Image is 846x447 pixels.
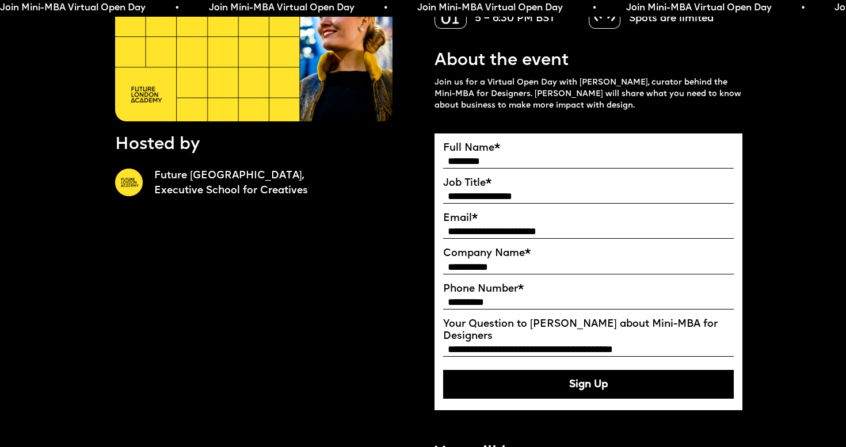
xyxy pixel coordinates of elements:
[443,177,734,189] label: Job Title
[384,2,388,14] span: •
[115,169,143,196] img: A yellow circle with Future London Academy logo
[435,77,742,112] p: Join us for a Virtual Open Day with [PERSON_NAME], curator behind the Mini-MBA for Designers. [PE...
[443,370,734,399] button: Sign Up
[443,142,734,154] label: Full Name
[443,283,734,295] label: Phone Number
[115,133,200,156] p: Hosted by
[802,2,805,14] span: •
[443,247,734,259] label: Company Name
[593,2,596,14] span: •
[443,212,734,224] label: Email
[443,318,734,342] label: Your Question to [PERSON_NAME] about Mini-MBA for Designers
[154,169,423,199] a: Future [GEOGRAPHIC_DATA],Executive School for Creatives
[435,49,569,72] p: About the event
[176,2,179,14] span: •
